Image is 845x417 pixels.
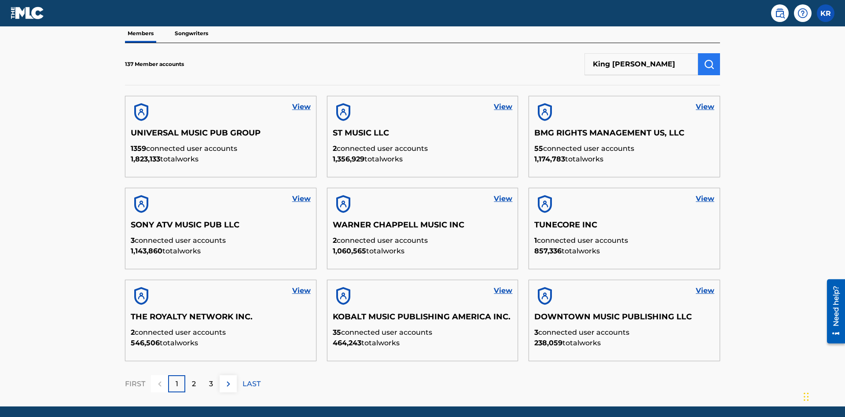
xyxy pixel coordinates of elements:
p: connected user accounts [131,327,311,338]
p: connected user accounts [534,143,714,154]
p: connected user accounts [333,143,513,154]
h5: TUNECORE INC [534,220,714,235]
span: 238,059 [534,339,562,347]
span: 1,060,565 [333,247,366,255]
p: connected user accounts [131,235,311,246]
p: 137 Member accounts [125,60,184,68]
span: 55 [534,144,543,153]
p: total works [131,154,311,165]
span: 1359 [131,144,146,153]
img: help [797,8,808,18]
h5: BMG RIGHTS MANAGEMENT US, LLC [534,128,714,143]
img: search [775,8,785,18]
h5: SONY ATV MUSIC PUB LLC [131,220,311,235]
p: connected user accounts [131,143,311,154]
span: 2 [333,236,337,245]
span: 464,243 [333,339,361,347]
p: total works [534,246,714,256]
img: account [131,285,152,307]
img: account [534,194,555,215]
p: total works [333,338,513,348]
h5: THE ROYALTY NETWORK INC. [131,312,311,327]
p: total works [534,338,714,348]
img: account [131,194,152,215]
p: total works [333,246,513,256]
p: 1 [176,379,178,389]
span: 1,356,929 [333,155,364,163]
input: Search Members [584,53,698,75]
span: 3 [131,236,135,245]
a: View [494,102,512,112]
p: connected user accounts [333,327,513,338]
img: account [534,285,555,307]
div: Drag [804,384,809,410]
h5: ST MUSIC LLC [333,128,513,143]
img: account [131,102,152,123]
p: connected user accounts [534,235,714,246]
p: total works [534,154,714,165]
h5: KOBALT MUSIC PUBLISHING AMERICA INC. [333,312,513,327]
p: connected user accounts [534,327,714,338]
p: Members [125,24,156,43]
h5: WARNER CHAPPELL MUSIC INC [333,220,513,235]
img: account [333,194,354,215]
iframe: Resource Center [820,276,845,348]
span: 35 [333,328,341,337]
span: 546,506 [131,339,160,347]
div: Help [794,4,812,22]
span: 2 [131,328,135,337]
p: Songwriters [172,24,211,43]
span: 1,823,133 [131,155,160,163]
a: View [696,102,714,112]
p: connected user accounts [333,235,513,246]
img: account [333,102,354,123]
p: FIRST [125,379,145,389]
span: 1,174,783 [534,155,565,163]
a: View [292,102,311,112]
img: MLC Logo [11,7,44,19]
h5: UNIVERSAL MUSIC PUB GROUP [131,128,311,143]
img: account [534,102,555,123]
a: View [292,285,311,296]
img: account [333,285,354,307]
a: View [494,285,512,296]
a: View [696,285,714,296]
a: Public Search [771,4,789,22]
img: Search Works [704,59,714,69]
span: 1,143,860 [131,247,162,255]
p: total works [333,154,513,165]
a: View [292,194,311,204]
a: View [696,194,714,204]
div: User Menu [817,4,834,22]
span: 2 [333,144,337,153]
iframe: Chat Widget [801,375,845,417]
img: right [223,379,234,389]
span: 857,336 [534,247,562,255]
span: 3 [534,328,538,337]
a: View [494,194,512,204]
h5: DOWNTOWN MUSIC PUBLISHING LLC [534,312,714,327]
p: total works [131,246,311,256]
p: total works [131,338,311,348]
p: 3 [209,379,213,389]
p: 2 [192,379,196,389]
span: 1 [534,236,537,245]
p: LAST [242,379,261,389]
